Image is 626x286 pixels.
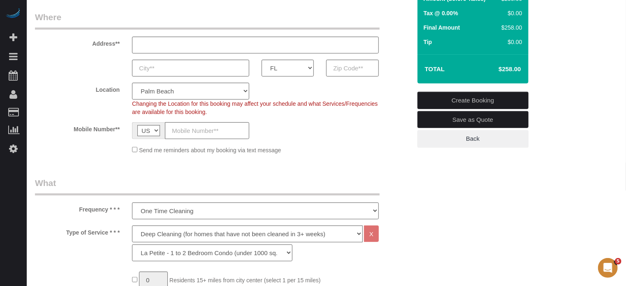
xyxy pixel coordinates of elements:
span: Send me reminders about my booking via text message [139,147,281,153]
div: $0.00 [498,9,522,17]
span: Residents 15+ miles from city center (select 1 per 15 miles) [169,277,321,284]
a: Back [417,130,529,147]
legend: What [35,177,380,195]
iframe: Intercom live chat [598,258,618,278]
a: Save as Quote [417,111,529,128]
label: Tip [424,38,432,46]
div: $258.00 [498,23,522,32]
div: $0.00 [498,38,522,46]
span: 5 [615,258,621,265]
span: Changing the Location for this booking may affect your schedule and what Services/Frequencies are... [132,100,378,115]
label: Final Amount [424,23,460,32]
label: Location [29,83,126,94]
label: Frequency * * * [29,202,126,214]
h4: $258.00 [474,66,521,73]
input: Mobile Number** [165,122,249,139]
label: Mobile Number** [29,122,126,133]
legend: Where [35,11,380,30]
label: Tax @ 0.00% [424,9,458,17]
a: Create Booking [417,92,529,109]
label: Type of Service * * * [29,226,126,237]
input: Zip Code** [326,60,378,77]
img: Automaid Logo [5,8,21,20]
strong: Total [425,65,445,72]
